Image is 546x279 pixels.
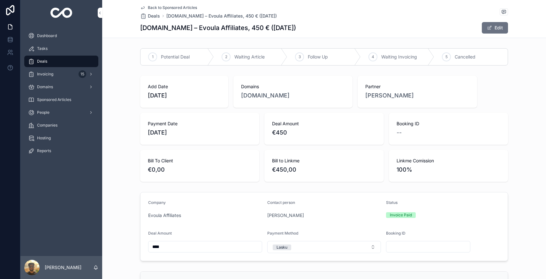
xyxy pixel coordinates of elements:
[37,59,47,64] span: Deals
[24,145,98,157] a: Reports
[37,136,51,141] span: Hosting
[386,231,406,236] span: Booking ID
[24,132,98,144] a: Hosting
[37,46,48,51] span: Tasks
[148,5,197,10] span: Back to Sponsored Articles
[148,120,252,127] span: Payment Date
[140,5,197,10] a: Back to Sponsored Articles
[397,128,402,137] span: --
[37,97,71,102] span: Sponsored Articles
[24,94,98,105] a: Sponsored Articles
[37,84,53,89] span: Domains
[148,200,166,205] span: Company
[390,212,412,218] div: Invoice Paid
[24,107,98,118] a: People
[161,54,190,60] span: Potential Deal
[37,123,57,128] span: Companies
[299,54,301,59] span: 3
[267,241,381,253] button: Select Button
[272,165,376,174] span: €450,00
[455,54,475,60] span: Cancelled
[277,244,287,250] div: Lasku
[397,165,500,174] span: 100%
[166,13,277,19] a: [DOMAIN_NAME] – Evoula Affiliates, 450 € ([DATE])
[386,200,398,205] span: Status
[148,231,172,236] span: Deal Amount
[381,54,417,60] span: Waiting Invoicing
[148,83,221,90] span: Add Date
[272,120,376,127] span: Deal Amount
[397,158,500,164] span: Linkme Comission
[37,33,57,38] span: Dashboard
[308,54,328,60] span: Follow Up
[24,68,98,80] a: Invoicing15
[45,264,81,271] p: [PERSON_NAME]
[365,83,469,90] span: Partner
[272,158,376,164] span: Bill to Linkme
[148,128,252,137] span: [DATE]
[445,54,448,59] span: 5
[365,91,414,100] a: [PERSON_NAME]
[24,81,98,93] a: Domains
[140,13,160,19] a: Deals
[37,148,51,153] span: Reports
[24,30,98,42] a: Dashboard
[234,54,265,60] span: Waiting Article
[148,13,160,19] span: Deals
[267,212,304,219] a: [PERSON_NAME]
[79,70,86,78] div: 15
[148,91,221,100] span: [DATE]
[372,54,374,59] span: 4
[152,54,154,59] span: 1
[37,110,49,115] span: People
[225,54,227,59] span: 2
[24,56,98,67] a: Deals
[140,23,296,32] h1: [DOMAIN_NAME] – Evoula Affiliates, 450 € ([DATE])
[267,200,295,205] span: Contact person
[241,83,345,90] span: Domains
[50,8,72,18] img: App logo
[20,26,102,165] div: scrollable content
[482,22,508,34] button: Edit
[24,43,98,54] a: Tasks
[37,72,53,77] span: Invoicing
[241,91,290,100] a: [DOMAIN_NAME]
[397,120,500,127] span: Booking ID
[148,158,252,164] span: Bill To Client
[24,120,98,131] a: Companies
[148,212,181,219] a: Evoula Affiliates
[272,128,376,137] span: €450
[148,165,252,174] span: €0,00
[267,231,298,236] span: Payment Method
